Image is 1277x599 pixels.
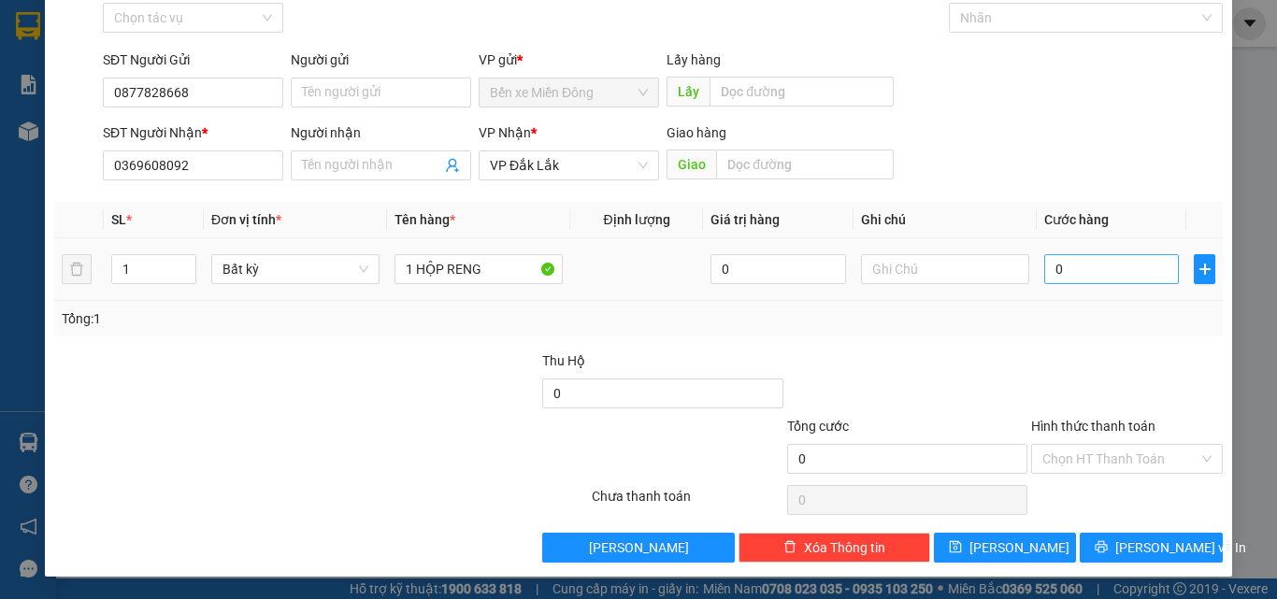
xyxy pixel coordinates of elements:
[111,212,126,227] span: SL
[395,254,563,284] input: VD: Bàn, Ghế
[1031,419,1155,434] label: Hình thức thanh toán
[1044,212,1109,227] span: Cước hàng
[1080,533,1223,563] button: printer[PERSON_NAME] và In
[1095,540,1108,555] span: printer
[103,50,283,70] div: SĐT Người Gửi
[1194,254,1215,284] button: plus
[739,533,930,563] button: deleteXóa Thông tin
[542,353,585,368] span: Thu Hộ
[395,212,455,227] span: Tên hàng
[710,212,780,227] span: Giá trị hàng
[211,212,281,227] span: Đơn vị tính
[222,255,368,283] span: Bất kỳ
[603,212,669,227] span: Định lượng
[542,533,734,563] button: [PERSON_NAME]
[710,254,845,284] input: 0
[804,537,885,558] span: Xóa Thông tin
[854,202,1037,238] th: Ghi chú
[589,537,689,558] span: [PERSON_NAME]
[490,151,648,179] span: VP Đắk Lắk
[934,533,1077,563] button: save[PERSON_NAME]
[716,150,894,179] input: Dọc đường
[103,122,283,143] div: SĐT Người Nhận
[62,308,495,329] div: Tổng: 1
[1115,537,1246,558] span: [PERSON_NAME] và In
[710,77,894,107] input: Dọc đường
[291,50,471,70] div: Người gửi
[667,150,716,179] span: Giao
[479,125,531,140] span: VP Nhận
[667,52,721,67] span: Lấy hàng
[1195,262,1214,277] span: plus
[490,78,648,107] span: Bến xe Miền Đông
[62,254,92,284] button: delete
[291,122,471,143] div: Người nhận
[787,419,849,434] span: Tổng cước
[783,540,796,555] span: delete
[667,77,710,107] span: Lấy
[949,540,962,555] span: save
[667,125,726,140] span: Giao hàng
[479,50,659,70] div: VP gửi
[969,537,1069,558] span: [PERSON_NAME]
[861,254,1029,284] input: Ghi Chú
[590,486,785,519] div: Chưa thanh toán
[445,158,460,173] span: user-add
